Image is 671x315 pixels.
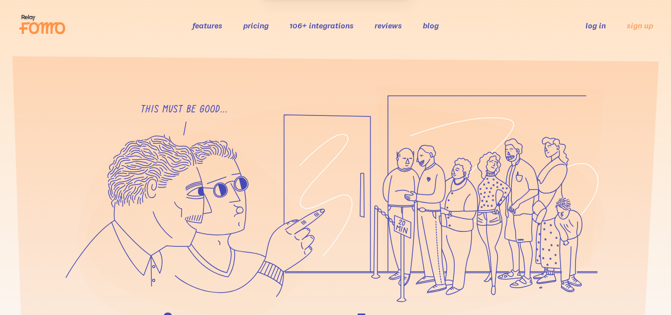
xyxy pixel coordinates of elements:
[423,20,439,30] a: blog
[375,20,402,30] a: reviews
[627,20,653,31] a: sign up
[289,20,354,30] a: 106+ integrations
[243,20,269,30] a: pricing
[192,20,222,30] a: features
[585,20,606,30] a: log in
